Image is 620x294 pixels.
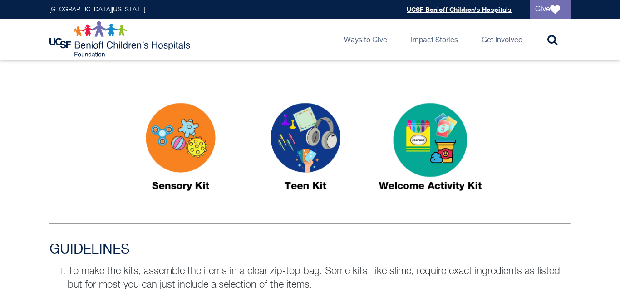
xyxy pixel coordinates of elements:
[49,21,192,57] img: Logo for UCSF Benioff Children's Hospitals Foundation
[374,85,487,216] img: Activity Kits
[249,85,362,216] img: Teen Kit
[68,264,571,292] p: To make the kits, assemble the items in a clear zip-top bag. Some kits, like slime, require exact...
[407,5,512,13] a: UCSF Benioff Children's Hospitals
[403,19,465,60] a: Impact Stories
[474,19,530,60] a: Get Involved
[530,0,571,19] a: Give
[49,242,571,258] h3: GUIDELINES
[337,19,394,60] a: Ways to Give
[124,85,237,216] img: Sensory Kits
[49,6,145,13] a: [GEOGRAPHIC_DATA][US_STATE]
